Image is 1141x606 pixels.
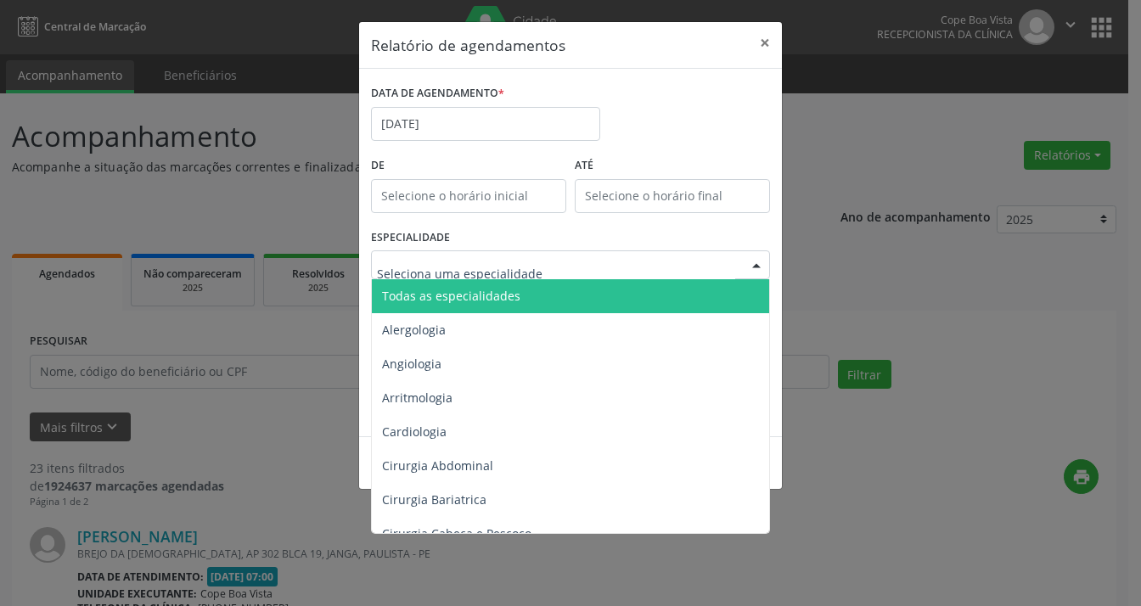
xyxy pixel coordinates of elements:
h5: Relatório de agendamentos [371,34,565,56]
input: Selecione o horário final [575,179,770,213]
span: Alergologia [382,322,446,338]
label: ESPECIALIDADE [371,225,450,251]
span: Cirurgia Abdominal [382,457,493,474]
span: Todas as especialidades [382,288,520,304]
label: De [371,153,566,179]
input: Selecione o horário inicial [371,179,566,213]
input: Seleciona uma especialidade [377,256,735,290]
label: DATA DE AGENDAMENTO [371,81,504,107]
button: Close [748,22,782,64]
span: Cirurgia Cabeça e Pescoço [382,525,531,541]
span: Cirurgia Bariatrica [382,491,486,508]
span: Arritmologia [382,390,452,406]
input: Selecione uma data ou intervalo [371,107,600,141]
span: Angiologia [382,356,441,372]
label: ATÉ [575,153,770,179]
span: Cardiologia [382,424,447,440]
